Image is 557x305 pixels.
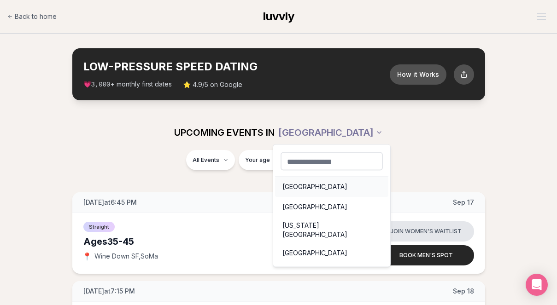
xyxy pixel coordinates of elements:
div: [GEOGRAPHIC_DATA] [275,177,388,197]
div: [GEOGRAPHIC_DATA] [273,144,391,267]
div: [GEOGRAPHIC_DATA] [275,197,388,217]
div: [US_STATE], D.C. [275,263,388,283]
div: [US_STATE][GEOGRAPHIC_DATA] [275,217,388,243]
div: [GEOGRAPHIC_DATA] [275,243,388,263]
